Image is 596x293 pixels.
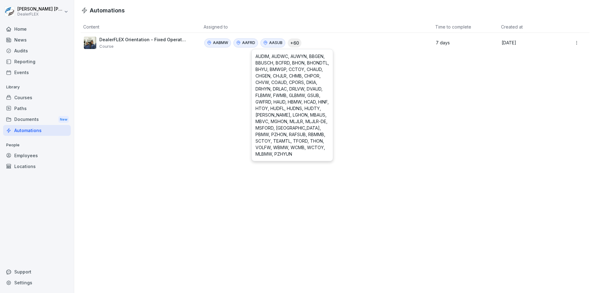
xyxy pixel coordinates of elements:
p: [PERSON_NAME] [PERSON_NAME] [17,7,63,12]
p: + 60 [290,40,299,46]
p: AABMW [213,40,228,46]
div: Support [3,266,71,277]
p: Course [99,44,187,49]
th: Content [81,21,201,33]
a: Courses [3,92,71,103]
p: Library [3,82,71,92]
div: New [58,116,69,123]
h1: Automations [90,6,125,15]
a: Employees [3,150,71,161]
a: Home [3,24,71,34]
a: DocumentsNew [3,114,71,125]
a: Audits [3,45,71,56]
th: Assigned to [201,21,433,33]
a: Locations [3,161,71,172]
th: Created at [499,21,568,33]
div: Documents [3,114,71,125]
a: Events [3,67,71,78]
th: Time to complete [433,21,498,33]
p: DealerFLEX Orientation - Fixed Operations Division [99,37,187,42]
p: AAFRD [242,40,255,46]
p: AASUB [269,40,282,46]
a: Automations [3,125,71,136]
a: Paths [3,103,71,114]
p: DealerFLEX [17,12,63,16]
p: People [3,140,71,150]
p: [DATE] [502,40,561,46]
img: v4gv5ils26c0z8ite08yagn2.png [84,37,96,49]
a: News [3,34,71,45]
p: 7 days [436,40,491,46]
div: AUDIM, AUDWC, AUWYN, BBGEN, BBUSCH, BCFRD, BHON, BHONDTL, BHYU, BMWGP, CCTOY, CHAUD, CHGEN, CHJLR... [251,49,333,161]
a: Reporting [3,56,71,67]
a: Settings [3,277,71,288]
